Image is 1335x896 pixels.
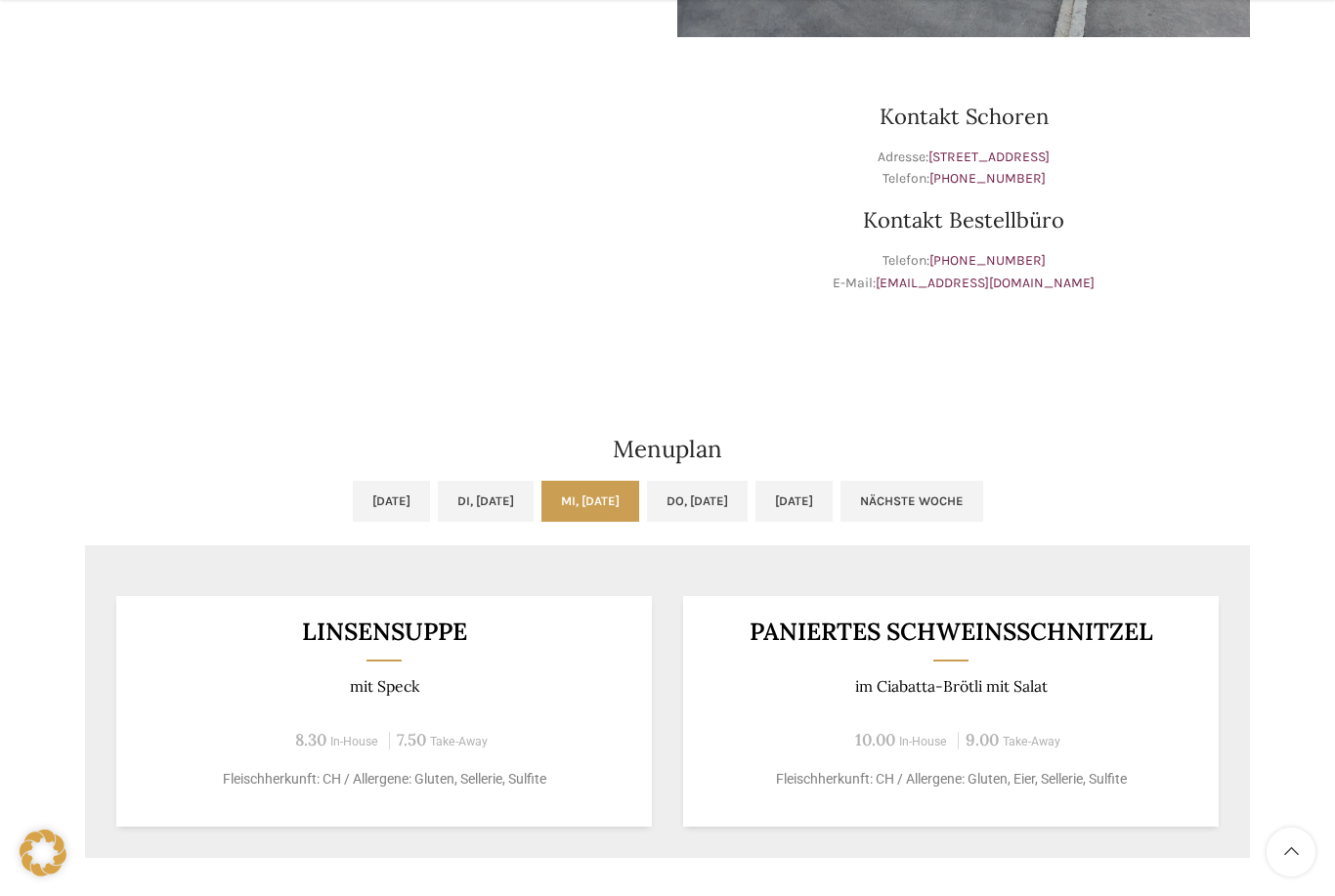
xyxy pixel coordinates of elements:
span: In-House [330,735,378,748]
h3: Paniertes Schweinsschnitzel [708,619,1195,644]
a: [PHONE_NUMBER] [929,252,1046,269]
a: [DATE] [755,481,833,522]
a: [EMAIL_ADDRESS][DOMAIN_NAME] [876,275,1095,291]
a: Do, [DATE] [647,481,748,522]
a: Di, [DATE] [438,481,534,522]
a: [STREET_ADDRESS] [928,149,1050,165]
a: Scroll to top button [1267,828,1315,876]
p: Adresse: Telefon: [677,147,1250,191]
h3: Kontakt Bestellbüro [677,209,1250,231]
p: im Ciabatta-Brötli mit Salat [708,677,1195,696]
a: [DATE] [353,481,430,522]
p: Fleischherkunft: CH / Allergene: Gluten, Sellerie, Sulfite [141,769,628,789]
h3: Kontakt Schoren [677,106,1250,127]
span: In-House [899,735,947,748]
span: Take-Away [1003,735,1060,748]
h2: Menuplan [85,438,1250,461]
a: Mi, [DATE] [541,481,639,522]
span: Take-Away [430,735,488,748]
a: Nächste Woche [840,481,983,522]
iframe: schoren schwyter [85,57,658,350]
p: Telefon: E-Mail: [677,250,1250,294]
p: Fleischherkunft: CH / Allergene: Gluten, Eier, Sellerie, Sulfite [708,769,1195,789]
h3: Linsensuppe [141,619,628,644]
span: 9.00 [966,729,999,750]
p: mit Speck [141,677,628,696]
a: [PHONE_NUMBER] [929,170,1046,187]
span: 10.00 [855,729,895,750]
span: 7.50 [397,729,426,750]
span: 8.30 [295,729,326,750]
